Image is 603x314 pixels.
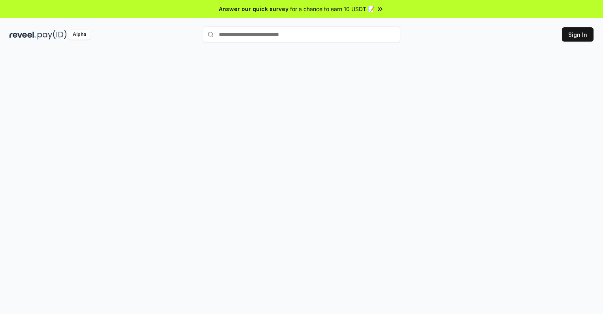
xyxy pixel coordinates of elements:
[38,30,67,40] img: pay_id
[219,5,288,13] span: Answer our quick survey
[290,5,375,13] span: for a chance to earn 10 USDT 📝
[9,30,36,40] img: reveel_dark
[562,27,594,42] button: Sign In
[68,30,90,40] div: Alpha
